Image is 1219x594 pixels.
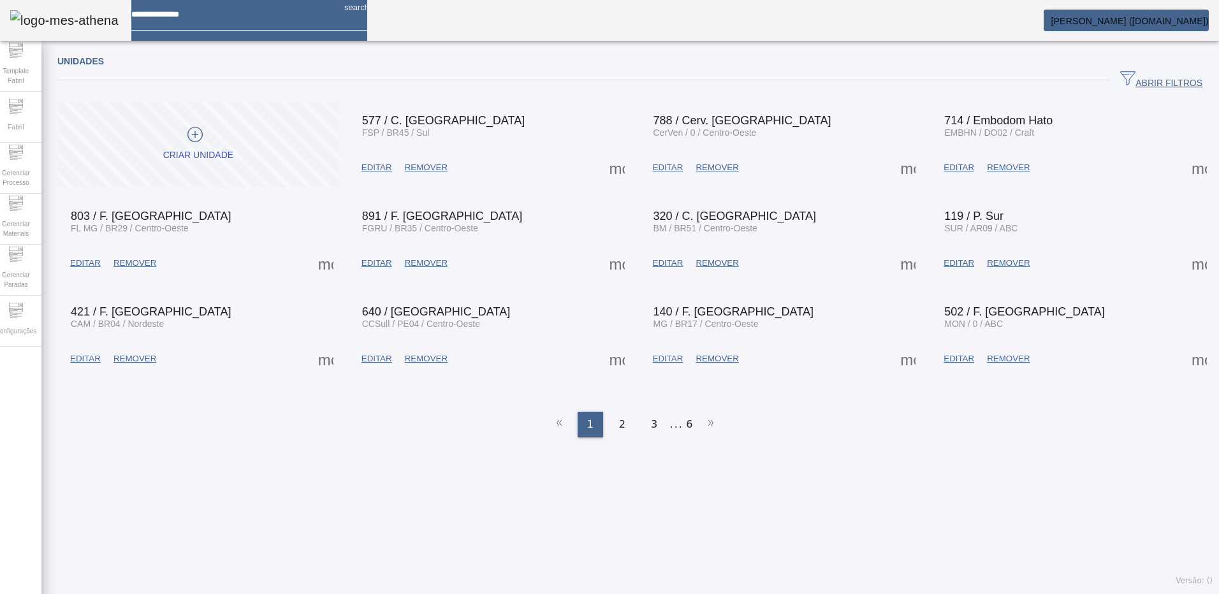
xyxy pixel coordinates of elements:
button: EDITAR [937,252,981,275]
span: 788 / Cerv. [GEOGRAPHIC_DATA] [653,114,831,127]
button: EDITAR [937,156,981,179]
button: Mais [1188,252,1211,275]
button: EDITAR [646,347,690,370]
span: 803 / F. [GEOGRAPHIC_DATA] [71,210,231,222]
span: 502 / F. [GEOGRAPHIC_DATA] [944,305,1104,318]
span: REMOVER [113,352,156,365]
button: REMOVER [107,252,163,275]
span: REMOVER [113,257,156,270]
button: Mais [314,347,337,370]
li: 6 [686,412,692,437]
button: Mais [896,156,919,179]
button: EDITAR [646,252,690,275]
button: ABRIR FILTROS [1110,69,1213,92]
span: EDITAR [653,257,683,270]
span: 577 / C. [GEOGRAPHIC_DATA] [362,114,525,127]
span: BM / BR51 / Centro-Oeste [653,223,757,233]
button: EDITAR [937,347,981,370]
span: 3 [651,417,657,432]
span: REMOVER [987,161,1030,174]
button: Criar unidade [57,101,339,187]
button: EDITAR [355,252,398,275]
button: Mais [896,252,919,275]
div: Criar unidade [163,149,233,162]
button: Mais [606,156,629,179]
span: 2 [619,417,625,432]
span: 140 / F. [GEOGRAPHIC_DATA] [653,305,814,318]
span: FGRU / BR35 / Centro-Oeste [362,223,478,233]
button: Mais [1188,347,1211,370]
span: 891 / F. [GEOGRAPHIC_DATA] [362,210,522,222]
span: Versão: () [1176,576,1213,585]
span: REMOVER [987,257,1030,270]
span: MG / BR17 / Centro-Oeste [653,319,759,329]
span: REMOVER [696,352,738,365]
span: 640 / [GEOGRAPHIC_DATA] [362,305,510,318]
span: EDITAR [361,257,392,270]
button: REMOVER [398,156,454,179]
button: REMOVER [689,252,745,275]
span: Fabril [4,119,27,136]
span: [PERSON_NAME] ([DOMAIN_NAME]) [1051,16,1209,26]
button: REMOVER [398,252,454,275]
span: EDITAR [653,352,683,365]
span: EDITAR [944,257,974,270]
button: EDITAR [646,156,690,179]
span: FSP / BR45 / Sul [362,127,430,138]
span: MON / 0 / ABC [944,319,1003,329]
li: ... [670,412,683,437]
button: Mais [1188,156,1211,179]
span: REMOVER [696,161,738,174]
span: EDITAR [944,352,974,365]
span: EDITAR [361,352,392,365]
span: REMOVER [405,352,448,365]
button: REMOVER [689,347,745,370]
span: EDITAR [361,161,392,174]
img: logo-mes-athena [10,10,119,31]
button: EDITAR [355,347,398,370]
button: EDITAR [64,252,107,275]
button: Mais [606,347,629,370]
span: 421 / F. [GEOGRAPHIC_DATA] [71,305,231,318]
button: EDITAR [64,347,107,370]
span: EDITAR [653,161,683,174]
span: REMOVER [405,161,448,174]
button: REMOVER [981,252,1036,275]
span: Unidades [57,56,104,66]
button: REMOVER [981,156,1036,179]
button: Mais [314,252,337,275]
span: CCSull / PE04 / Centro-Oeste [362,319,480,329]
span: EDITAR [70,352,101,365]
span: EDITAR [944,161,974,174]
span: 320 / C. [GEOGRAPHIC_DATA] [653,210,816,222]
span: REMOVER [987,352,1030,365]
span: CAM / BR04 / Nordeste [71,319,164,329]
span: SUR / AR09 / ABC [944,223,1018,233]
button: REMOVER [981,347,1036,370]
span: 119 / P. Sur [944,210,1004,222]
span: ABRIR FILTROS [1120,71,1202,90]
button: REMOVER [107,347,163,370]
button: REMOVER [398,347,454,370]
span: 714 / Embodom Hato [944,114,1053,127]
span: EMBHN / DO02 / Craft [944,127,1034,138]
span: EDITAR [70,257,101,270]
button: Mais [896,347,919,370]
span: REMOVER [696,257,738,270]
span: FL MG / BR29 / Centro-Oeste [71,223,189,233]
button: REMOVER [689,156,745,179]
button: EDITAR [355,156,398,179]
span: CerVen / 0 / Centro-Oeste [653,127,757,138]
button: Mais [606,252,629,275]
span: REMOVER [405,257,448,270]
